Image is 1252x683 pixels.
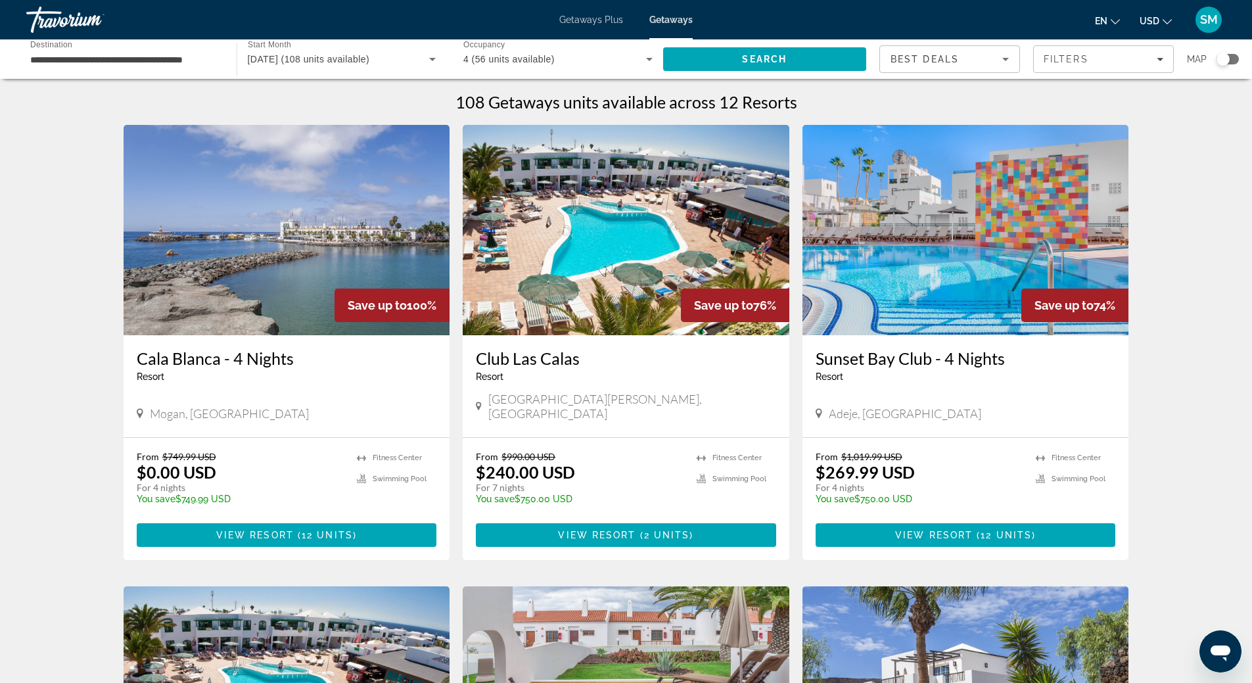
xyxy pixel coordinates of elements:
a: Getaways [649,14,693,25]
button: Change currency [1140,11,1172,30]
span: Fitness Center [373,454,422,462]
button: View Resort(12 units) [137,523,437,547]
a: Getaways Plus [559,14,623,25]
p: $0.00 USD [137,462,216,482]
p: $749.99 USD [137,494,344,504]
span: You save [816,494,854,504]
img: Sunset Bay Club - 4 Nights [802,125,1129,335]
button: View Resort(2 units) [476,523,776,547]
button: View Resort(12 units) [816,523,1116,547]
img: Club Las Calas [463,125,789,335]
span: Search [742,54,787,64]
span: View Resort [558,530,636,540]
p: $240.00 USD [476,462,575,482]
button: Change language [1095,11,1120,30]
span: 12 units [981,530,1032,540]
p: $750.00 USD [476,494,684,504]
span: Save up to [1034,298,1094,312]
span: Swimming Pool [1052,475,1105,483]
span: Resort [816,371,843,382]
span: Resort [137,371,164,382]
span: View Resort [895,530,973,540]
span: From [137,451,159,462]
span: 4 (56 units available) [463,54,555,64]
span: ( ) [973,530,1036,540]
span: View Resort [216,530,294,540]
span: $1,019.99 USD [841,451,902,462]
input: Select destination [30,52,220,68]
div: 74% [1021,289,1128,322]
span: Map [1187,50,1207,68]
span: Resort [476,371,503,382]
span: From [816,451,838,462]
span: Swimming Pool [712,475,766,483]
span: From [476,451,498,462]
span: $749.99 USD [162,451,216,462]
span: You save [476,494,515,504]
span: ( ) [636,530,694,540]
span: 12 units [302,530,353,540]
span: SM [1200,13,1218,26]
span: Adeje, [GEOGRAPHIC_DATA] [829,406,981,421]
p: For 4 nights [137,482,344,494]
iframe: Button to launch messaging window [1199,630,1241,672]
span: ( ) [294,530,357,540]
p: For 4 nights [816,482,1023,494]
span: Mogan, [GEOGRAPHIC_DATA] [150,406,309,421]
span: Filters [1044,54,1088,64]
p: $750.00 USD [816,494,1023,504]
span: $990.00 USD [501,451,555,462]
span: Save up to [694,298,753,312]
a: Club Las Calas [476,348,776,368]
mat-select: Sort by [891,51,1009,67]
a: Sunset Bay Club - 4 Nights [816,348,1116,368]
span: en [1095,16,1107,26]
p: For 7 nights [476,482,684,494]
img: Cala Blanca - 4 Nights [124,125,450,335]
a: Travorium [26,3,158,37]
span: USD [1140,16,1159,26]
span: Best Deals [891,54,959,64]
button: User Menu [1192,6,1226,34]
span: 2 units [644,530,690,540]
span: You save [137,494,175,504]
span: Destination [30,40,72,49]
button: Search [663,47,867,71]
span: Fitness Center [1052,454,1101,462]
span: Start Month [248,41,291,49]
span: Swimming Pool [373,475,427,483]
p: $269.99 USD [816,462,915,482]
a: Cala Blanca - 4 Nights [137,348,437,368]
h1: 108 Getaways units available across 12 Resorts [455,92,797,112]
div: 76% [681,289,789,322]
span: Fitness Center [712,454,762,462]
button: Filters [1033,45,1174,73]
span: [DATE] (108 units available) [248,54,370,64]
span: Occupancy [463,41,505,49]
span: Save up to [348,298,407,312]
div: 100% [335,289,450,322]
span: [GEOGRAPHIC_DATA][PERSON_NAME], [GEOGRAPHIC_DATA] [488,392,776,421]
